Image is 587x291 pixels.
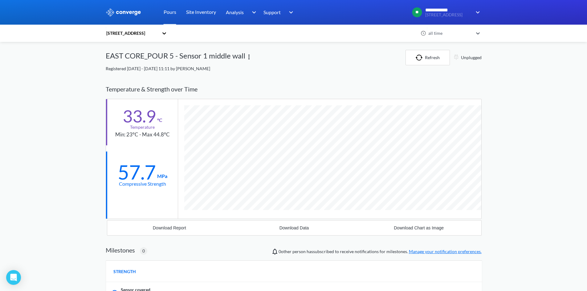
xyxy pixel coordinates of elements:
span: STRENGTH [113,268,136,275]
span: 0 other [279,249,291,254]
h2: Milestones [106,246,135,254]
button: Download Report [107,220,232,235]
div: Temperature [130,124,155,131]
div: Temperature & Strength over Time [106,79,482,99]
span: person has subscribed to receive notifications for milestones. [279,248,482,255]
div: Compressive Strength [119,180,166,188]
span: 0 [142,248,145,254]
div: Download Report [153,225,186,230]
button: Download Chart as Image [357,220,481,235]
span: Analysis [226,8,244,16]
img: logo_ewhite.svg [106,8,141,16]
a: Manage your notification preferences. [409,249,482,254]
div: all time [427,30,473,37]
span: Support [263,8,281,16]
img: downArrow.svg [285,9,295,16]
img: more.svg [245,53,253,61]
div: 57.7 [118,164,156,180]
img: icon-clock.svg [421,30,426,36]
span: Unplugged [461,55,482,60]
div: Open Intercom Messenger [6,270,21,285]
span: [STREET_ADDRESS] [425,13,471,17]
img: downArrow.svg [248,9,258,16]
div: EAST CORE_POUR 5 - Sensor 1 middle wall [106,50,406,65]
img: icon-refresh.svg [416,55,425,61]
span: Registered [DATE] - [DATE] 11:11 by [PERSON_NAME] [106,66,210,71]
img: downArrow.svg [472,9,482,16]
button: Refresh [406,50,450,65]
button: Download Data [232,220,357,235]
div: 33.9 [123,108,156,124]
div: Download Chart as Image [394,225,444,230]
div: Min: 23°C - Max 44.8°C [115,131,170,139]
img: notifications-icon.svg [271,248,279,255]
img: unplugged_icon.svg [452,54,460,61]
div: Download Data [279,225,309,230]
div: [STREET_ADDRESS] [106,30,159,37]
